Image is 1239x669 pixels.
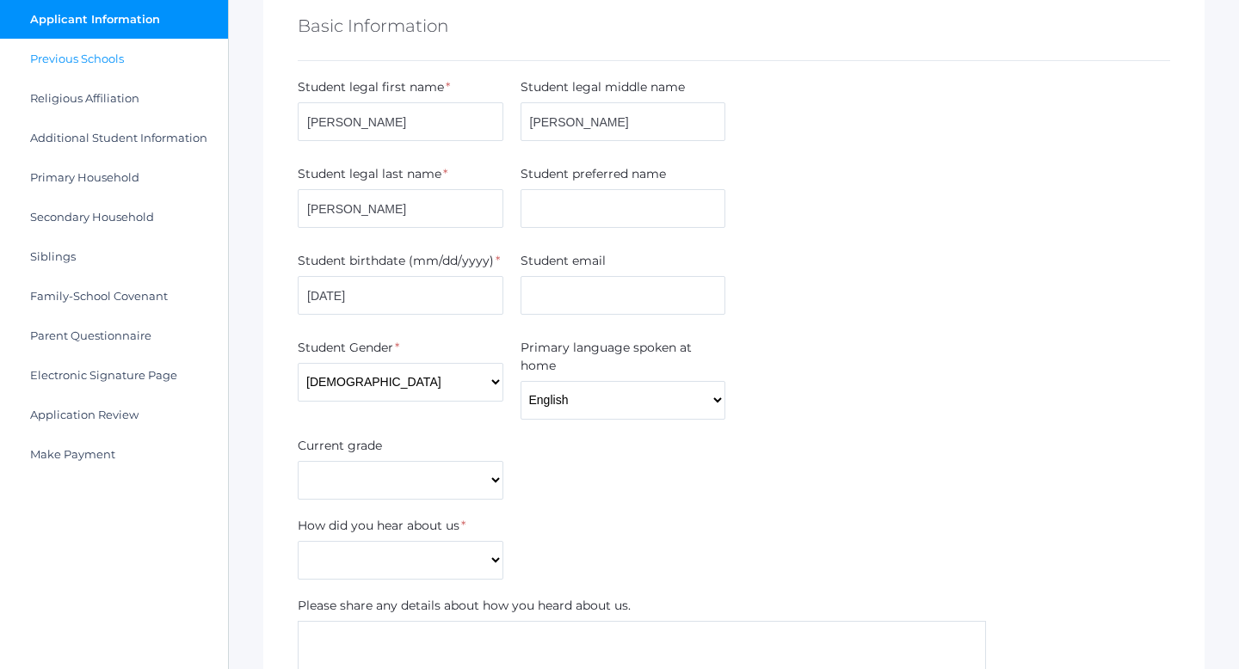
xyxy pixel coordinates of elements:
label: How did you hear about us [298,517,459,535]
span: Siblings [30,249,76,263]
span: Secondary Household [30,210,154,224]
label: Student birthdate (mm/dd/yyyy) [298,252,494,270]
label: Current grade [298,437,382,455]
span: Electronic Signature Page [30,368,177,382]
label: Student legal first name [298,78,444,96]
label: Student Gender [298,339,393,357]
span: Primary Household [30,170,139,184]
label: Student legal last name [298,165,441,183]
input: mm/dd/yyyy [298,276,503,315]
label: Student email [521,252,606,270]
label: Primary language spoken at home [521,339,724,375]
span: Additional Student Information [30,131,207,144]
label: Student legal middle name [521,78,685,96]
h5: Basic Information [298,11,448,40]
span: Previous Schools [30,52,124,65]
span: Application Review [30,408,139,421]
label: Please share any details about how you heard about us. [298,597,631,615]
span: Family-School Covenant [30,289,168,303]
span: Applicant Information [30,12,160,26]
label: Student preferred name [521,165,666,183]
span: Religious Affiliation [30,91,139,105]
span: Parent Questionnaire [30,328,151,342]
span: Make Payment [30,447,115,461]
